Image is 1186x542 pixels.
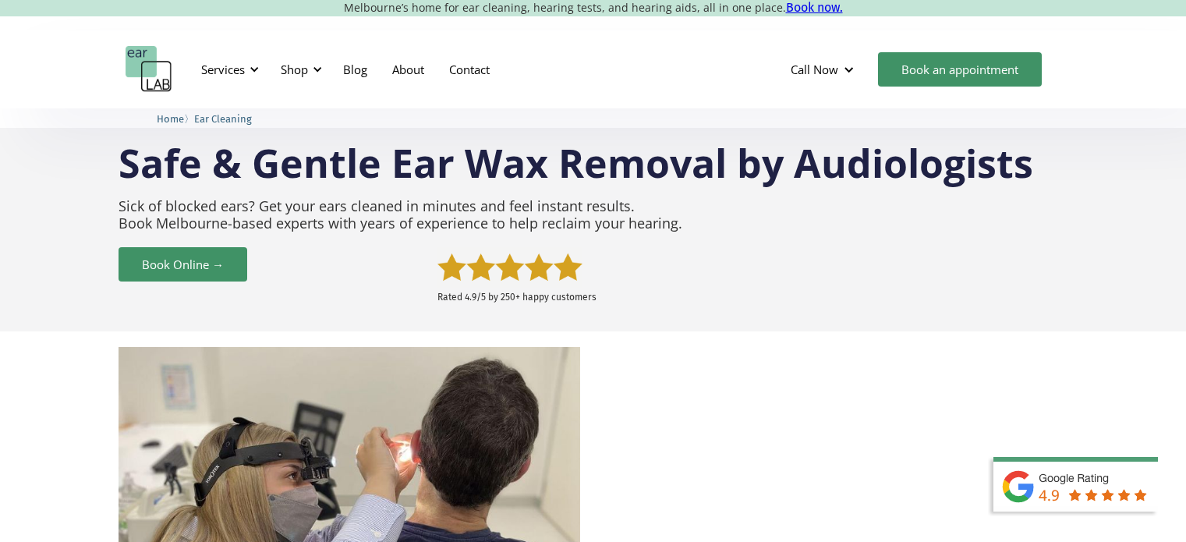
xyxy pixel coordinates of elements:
a: About [380,47,437,92]
div: Shop [271,46,327,93]
p: Rated 4.9/5 by 250+ happy customers [437,292,1067,303]
a: Book an appointment [878,52,1042,87]
div: Call Now [778,46,870,93]
a: home [126,46,172,93]
h1: Safe & Gentle Ear Wax Removal by Audiologists [119,143,1067,182]
span: Ear Cleaning [194,113,252,125]
div: Services [192,46,264,93]
a: Ear Cleaning [194,111,252,126]
div: Shop [281,62,308,77]
span: Home [157,113,184,125]
p: Sick of blocked ears? Get your ears cleaned in minutes and feel instant results. Book Melbourne-b... [119,190,1067,239]
a: Book Online → [119,247,247,282]
div: Call Now [791,62,838,77]
li: 〉 [157,111,194,127]
a: Contact [437,47,502,92]
div: Services [201,62,245,77]
a: Home [157,111,184,126]
a: Blog [331,47,380,92]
